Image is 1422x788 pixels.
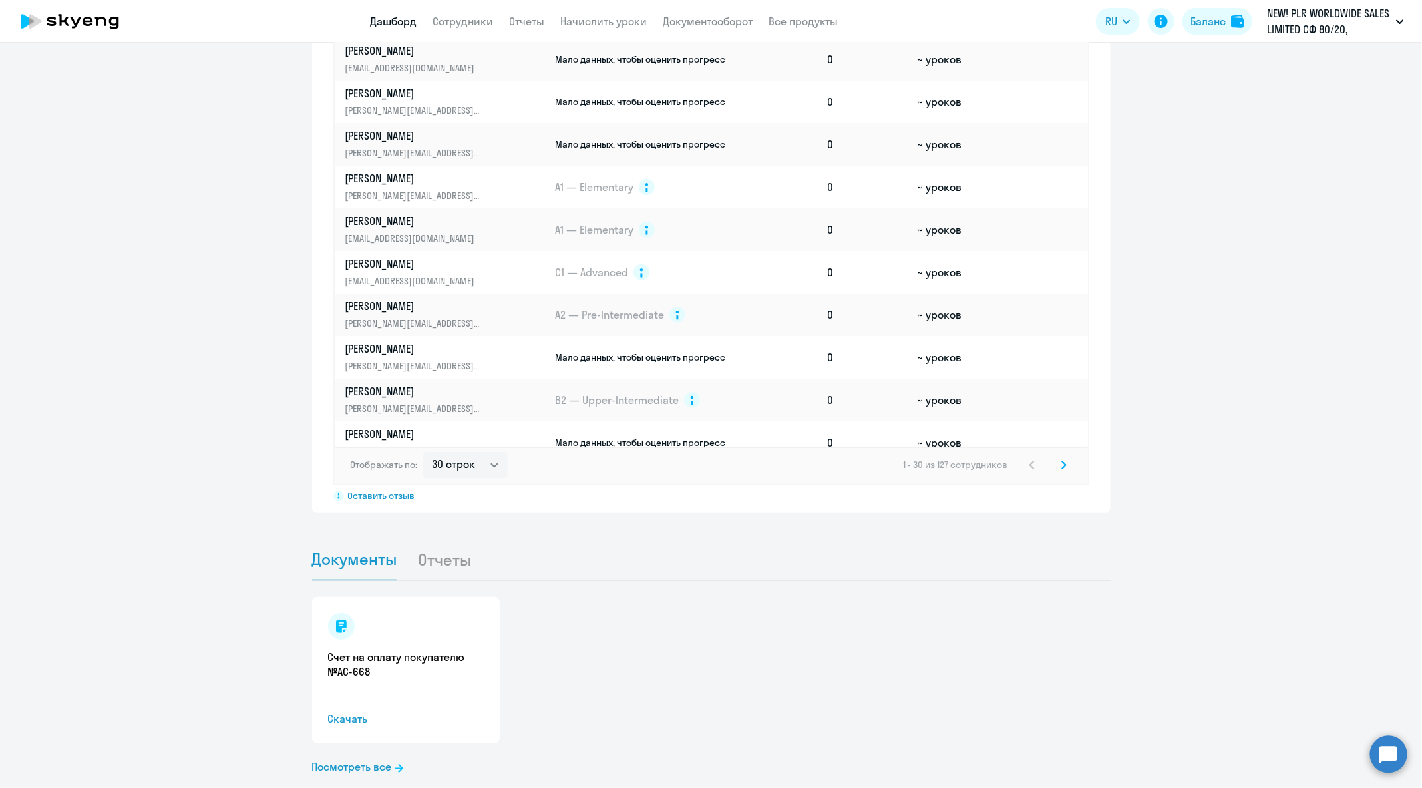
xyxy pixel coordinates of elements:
a: [PERSON_NAME][PERSON_NAME][EMAIL_ADDRESS][DOMAIN_NAME] [345,171,491,203]
a: [PERSON_NAME][PERSON_NAME][EMAIL_ADDRESS][DOMAIN_NAME] [345,341,491,373]
a: Сотрудники [433,15,494,28]
a: [PERSON_NAME][EMAIL_ADDRESS][DOMAIN_NAME] [345,214,491,246]
span: Мало данных, чтобы оценить прогресс [555,138,725,150]
button: Балансbalance [1182,8,1252,35]
p: [PERSON_NAME][EMAIL_ADDRESS][DOMAIN_NAME] [345,316,482,331]
td: 0 [822,294,912,336]
td: ~ уроков [912,294,992,336]
p: [PERSON_NAME] [345,86,482,100]
span: A1 — Elementary [555,222,633,237]
div: Баланс [1190,13,1226,29]
span: A2 — Pre-Intermediate [555,307,664,322]
td: 0 [822,166,912,208]
a: Все продукты [769,15,838,28]
a: [PERSON_NAME][PERSON_NAME][EMAIL_ADDRESS][DOMAIN_NAME] [345,128,491,160]
span: C1 — Advanced [555,265,628,280]
a: Посмотреть все [312,759,403,775]
a: [PERSON_NAME][PERSON_NAME][EMAIL_ADDRESS][DOMAIN_NAME] [345,427,491,459]
td: 0 [822,336,912,379]
a: [PERSON_NAME][PERSON_NAME][EMAIL_ADDRESS][DOMAIN_NAME] [345,299,491,331]
p: [PERSON_NAME] [345,384,482,399]
td: 0 [822,38,912,81]
td: 0 [822,208,912,251]
p: [PERSON_NAME] [345,299,482,313]
td: 0 [822,81,912,123]
p: [PERSON_NAME][EMAIL_ADDRESS][DOMAIN_NAME] [345,359,482,373]
span: A1 — Elementary [555,180,633,194]
a: [PERSON_NAME][EMAIL_ADDRESS][DOMAIN_NAME] [345,43,491,75]
p: [PERSON_NAME] [345,256,482,271]
span: 1 - 30 из 127 сотрудников [904,459,1008,471]
a: Отчеты [510,15,545,28]
td: ~ уроков [912,38,992,81]
span: Мало данных, чтобы оценить прогресс [555,437,725,449]
td: 0 [822,123,912,166]
span: RU [1105,13,1117,29]
td: ~ уроков [912,251,992,294]
td: ~ уроков [912,123,992,166]
button: RU [1096,8,1140,35]
p: [PERSON_NAME][EMAIL_ADDRESS][DOMAIN_NAME] [345,103,482,118]
span: Мало данных, чтобы оценить прогресс [555,53,725,65]
span: Отображать по: [351,459,418,471]
td: ~ уроков [912,208,992,251]
a: Документооборот [663,15,753,28]
span: Мало данных, чтобы оценить прогресс [555,96,725,108]
p: [PERSON_NAME] [345,214,482,228]
a: [PERSON_NAME][EMAIL_ADDRESS][DOMAIN_NAME] [345,256,491,288]
td: 0 [822,421,912,464]
p: [PERSON_NAME][EMAIL_ADDRESS][DOMAIN_NAME] [345,188,482,203]
td: ~ уроков [912,336,992,379]
td: 0 [822,251,912,294]
p: [PERSON_NAME][EMAIL_ADDRESS][DOMAIN_NAME] [345,146,482,160]
p: [PERSON_NAME] [345,427,482,441]
img: balance [1231,15,1244,28]
span: Документы [312,550,397,570]
td: ~ уроков [912,379,992,421]
span: Мало данных, чтобы оценить прогресс [555,351,725,363]
p: NEW! PLR WORLDWIDE SALES LIMITED СФ 80/20, [GEOGRAPHIC_DATA], ООО [1267,5,1391,37]
p: [PERSON_NAME][EMAIL_ADDRESS][DOMAIN_NAME] [345,401,482,416]
td: ~ уроков [912,421,992,464]
span: Оставить отзыв [348,491,415,502]
p: [PERSON_NAME] [345,171,482,186]
p: [EMAIL_ADDRESS][DOMAIN_NAME] [345,274,482,288]
p: [PERSON_NAME] [345,128,482,143]
td: 0 [822,379,912,421]
span: B2 — Upper-Intermediate [555,393,679,407]
span: Скачать [328,711,484,727]
a: Дашборд [371,15,417,28]
button: NEW! PLR WORLDWIDE SALES LIMITED СФ 80/20, [GEOGRAPHIC_DATA], ООО [1260,5,1411,37]
a: Начислить уроки [561,15,647,28]
a: [PERSON_NAME][PERSON_NAME][EMAIL_ADDRESS][DOMAIN_NAME] [345,86,491,118]
a: [PERSON_NAME][PERSON_NAME][EMAIL_ADDRESS][DOMAIN_NAME] [345,384,491,416]
td: ~ уроков [912,166,992,208]
p: [PERSON_NAME] [345,341,482,356]
p: [EMAIL_ADDRESS][DOMAIN_NAME] [345,61,482,75]
a: Счет на оплату покупателю №AC-668 [328,650,484,680]
ul: Tabs [312,540,1111,581]
p: [PERSON_NAME] [345,43,482,58]
td: ~ уроков [912,81,992,123]
p: [PERSON_NAME][EMAIL_ADDRESS][DOMAIN_NAME] [345,444,482,459]
p: [EMAIL_ADDRESS][DOMAIN_NAME] [345,231,482,246]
